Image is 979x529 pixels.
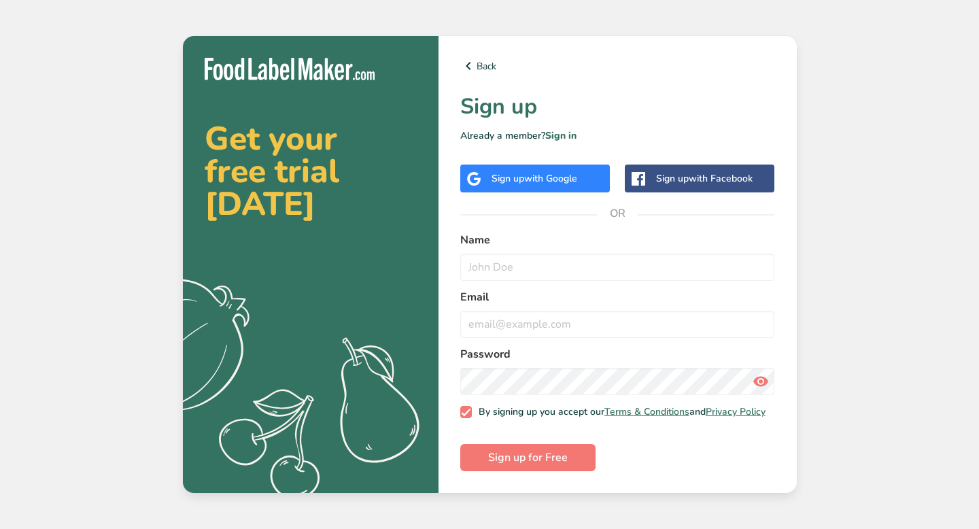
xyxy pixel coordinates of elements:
[460,90,775,123] h1: Sign up
[604,405,689,418] a: Terms & Conditions
[460,129,775,143] p: Already a member?
[597,193,638,234] span: OR
[689,172,753,185] span: with Facebook
[460,254,775,281] input: John Doe
[460,232,775,248] label: Name
[460,346,775,362] label: Password
[205,122,417,220] h2: Get your free trial [DATE]
[524,172,577,185] span: with Google
[472,406,766,418] span: By signing up you accept our and
[460,289,775,305] label: Email
[460,58,775,74] a: Back
[488,449,568,466] span: Sign up for Free
[545,129,577,142] a: Sign in
[460,311,775,338] input: email@example.com
[492,171,577,186] div: Sign up
[706,405,766,418] a: Privacy Policy
[205,58,375,80] img: Food Label Maker
[656,171,753,186] div: Sign up
[460,444,596,471] button: Sign up for Free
